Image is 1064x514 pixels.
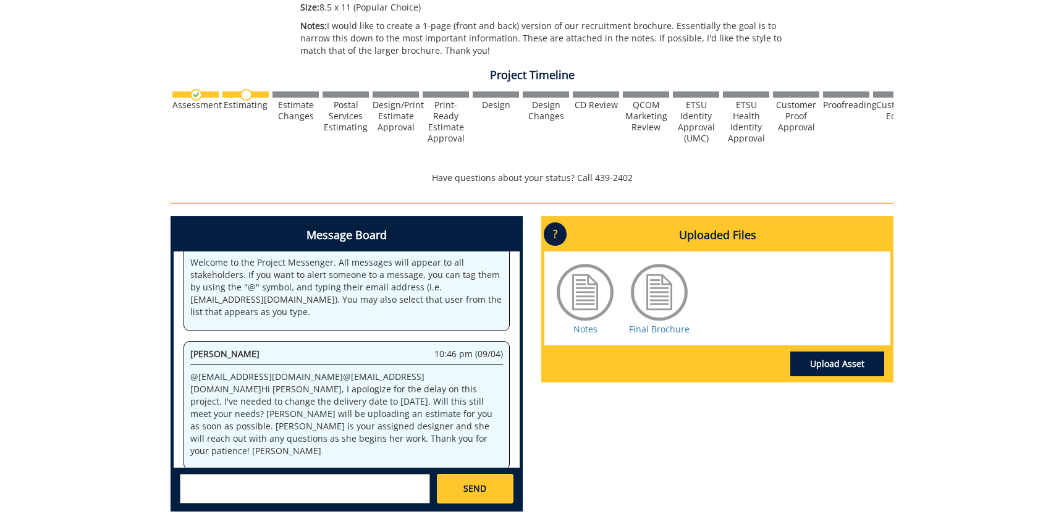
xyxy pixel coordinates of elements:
div: ETSU Health Identity Approval [723,99,769,144]
p: ? [544,222,567,246]
div: Postal Services Estimating [323,99,369,133]
div: Estimating [222,99,269,111]
div: Assessment [172,99,219,111]
div: Design Changes [523,99,569,122]
p: 8.5 x 11 (Popular Choice) [300,1,784,14]
div: Print-Ready Estimate Approval [423,99,469,144]
p: I would like to create a 1-page (front and back) version of our recruitment brochure. Essentially... [300,20,784,57]
span: 10:46 pm (09/04) [434,348,503,360]
span: Notes: [300,20,327,32]
h4: Message Board [174,219,520,251]
div: Design [473,99,519,111]
div: CD Review [573,99,619,111]
a: Upload Asset [790,352,884,376]
textarea: messageToSend [180,474,430,503]
img: checkmark [190,89,202,101]
p: Have questions about your status? Call 439-2402 [171,172,893,184]
span: SEND [463,482,486,495]
div: Design/Print Estimate Approval [373,99,419,133]
div: Customer Proof Approval [773,99,819,133]
a: SEND [437,474,513,503]
img: no [240,89,252,101]
p: Welcome to the Project Messenger. All messages will appear to all stakeholders. If you want to al... [190,256,503,318]
div: Customer Edits [873,99,919,122]
a: Final Brochure [629,323,690,335]
div: Estimate Changes [272,99,319,122]
div: QCOM Marketing Review [623,99,669,133]
h4: Project Timeline [171,69,893,82]
div: ETSU Identity Approval (UMC) [673,99,719,144]
p: @ [EMAIL_ADDRESS][DOMAIN_NAME] @ [EMAIL_ADDRESS][DOMAIN_NAME] Hi [PERSON_NAME], I apologize for t... [190,371,503,457]
div: Proofreading [823,99,869,111]
span: Size: [300,1,319,13]
a: Notes [573,323,597,335]
h4: Uploaded Files [544,219,890,251]
span: [PERSON_NAME] [190,348,260,360]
